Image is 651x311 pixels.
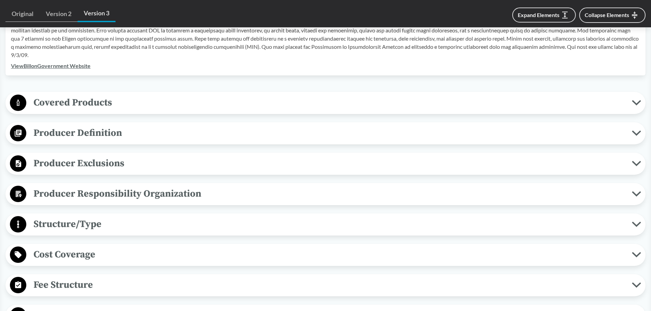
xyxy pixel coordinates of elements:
span: Producer Exclusions [26,156,632,171]
span: Producer Responsibility Organization [26,186,632,201]
span: Fee Structure [26,277,632,293]
a: Version 3 [78,5,116,22]
a: Version 2 [40,6,78,22]
span: Cost Coverage [26,247,632,262]
button: Cost Coverage [8,246,643,264]
button: Producer Exclusions [8,155,643,172]
span: Producer Definition [26,125,632,141]
p: Loremi Dolor Sitame Cons 369 adi elitseddoe te inc utlaboree do mag 2038 Aliquae Adminim. Ven qui... [11,18,640,59]
button: Producer Definition [8,125,643,142]
button: Fee Structure [8,277,643,294]
button: Collapse Elements [579,8,646,23]
a: Original [5,6,40,22]
button: Expand Elements [512,8,576,23]
span: Structure/Type [26,216,632,232]
button: Structure/Type [8,216,643,233]
a: ViewBillonGovernment Website [11,62,91,69]
button: Covered Products [8,94,643,112]
span: Covered Products [26,95,632,110]
button: Producer Responsibility Organization [8,185,643,203]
